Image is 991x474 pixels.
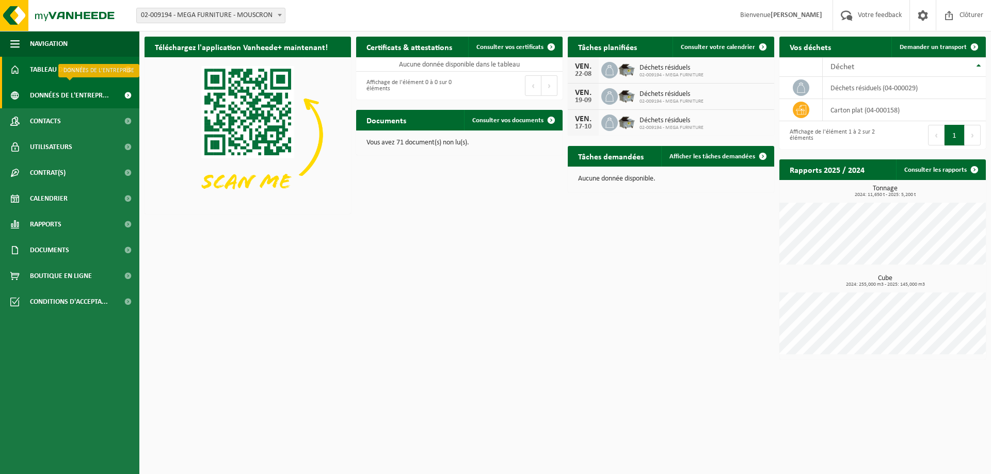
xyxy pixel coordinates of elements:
[830,63,854,71] span: Déchet
[472,117,544,124] span: Consulter vos documents
[476,44,544,51] span: Consulter vos certificats
[618,60,635,78] img: WB-5000-GAL-GY-01
[356,57,563,72] td: Aucune donnée disponible dans le tableau
[145,37,338,57] h2: Téléchargez l'application Vanheede+ maintenant!
[640,99,704,105] span: 02-009194 - MEGA FURNITURE
[30,108,61,134] span: Contacts
[356,37,462,57] h2: Certificats & attestations
[785,185,986,198] h3: Tonnage
[785,192,986,198] span: 2024: 11,650 t - 2025: 5,200 t
[640,72,704,78] span: 02-009194 - MEGA FURNITURE
[965,125,981,145] button: Next
[573,71,594,78] div: 22-08
[578,175,764,183] p: Aucune donnée disponible.
[785,275,986,287] h3: Cube
[618,87,635,104] img: WB-5000-GAL-GY-01
[573,97,594,104] div: 19-09
[568,37,647,57] h2: Tâches planifiées
[891,37,985,57] a: Demander un transport
[573,115,594,123] div: VEN.
[779,37,841,57] h2: Vos déchets
[681,44,755,51] span: Consulter votre calendrier
[823,77,986,99] td: déchets résiduels (04-000029)
[145,57,351,212] img: Download de VHEPlus App
[137,8,285,23] span: 02-009194 - MEGA FURNITURE - MOUSCRON
[525,75,541,96] button: Previous
[30,186,68,211] span: Calendrier
[945,125,965,145] button: 1
[771,11,822,19] strong: [PERSON_NAME]
[900,44,967,51] span: Demander un transport
[640,125,704,131] span: 02-009194 - MEGA FURNITURE
[30,134,72,160] span: Utilisateurs
[823,99,986,121] td: carton plat (04-000158)
[573,123,594,130] div: 17-10
[779,159,875,179] h2: Rapports 2025 / 2024
[896,159,985,180] a: Consulter les rapports
[468,37,562,57] a: Consulter vos certificats
[568,146,654,166] h2: Tâches demandées
[30,57,86,83] span: Tableau de bord
[640,64,704,72] span: Déchets résiduels
[356,110,417,130] h2: Documents
[928,125,945,145] button: Previous
[618,113,635,130] img: WB-5000-GAL-GY-01
[573,62,594,71] div: VEN.
[30,237,69,263] span: Documents
[30,160,66,186] span: Contrat(s)
[30,31,68,57] span: Navigation
[30,83,109,108] span: Données de l'entrepr...
[30,263,92,289] span: Boutique en ligne
[541,75,557,96] button: Next
[673,37,773,57] a: Consulter votre calendrier
[464,110,562,130] a: Consulter vos documents
[361,74,454,97] div: Affichage de l'élément 0 à 0 sur 0 éléments
[640,90,704,99] span: Déchets résiduels
[30,211,61,237] span: Rapports
[366,139,552,146] p: Vous avez 71 document(s) non lu(s).
[785,282,986,287] span: 2024: 255,000 m3 - 2025: 145,000 m3
[669,153,755,160] span: Afficher les tâches demandées
[30,289,108,315] span: Conditions d'accepta...
[785,124,877,146] div: Affichage de l'élément 1 à 2 sur 2 éléments
[136,8,285,23] span: 02-009194 - MEGA FURNITURE - MOUSCRON
[661,146,773,167] a: Afficher les tâches demandées
[640,117,704,125] span: Déchets résiduels
[573,89,594,97] div: VEN.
